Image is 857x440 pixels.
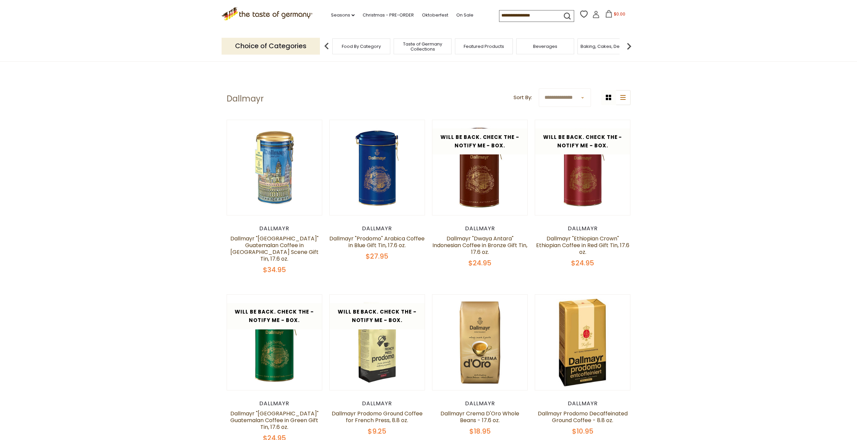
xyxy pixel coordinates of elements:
[432,295,528,390] img: Dallmayr Crema D'Oro Whole Beans - 17.6 oz.
[536,235,629,256] a: Dallmayr "Ethiopian Crown" Ethiopian Coffee in Red Gift Tin, 17.6 oz.
[581,44,633,49] a: Baking, Cakes, Desserts
[363,11,414,19] a: Christmas - PRE-ORDER
[227,400,323,407] div: Dallmayr
[329,235,425,249] a: Dallmayr "Prodomo" Arabica Coffee in Blue Gift Tin, 17.6 oz.
[320,39,333,53] img: previous arrow
[368,427,386,436] span: $9.25
[535,295,630,390] img: Dallmayr Decaffeinated Ground Coffee
[432,235,527,256] a: Dallmayr "Dwaya Antara" Indonesian Coffee in Bronze Gift Tin, 17.6 oz.
[538,410,628,424] a: Dallmayr Prodomo Decaffeinated Ground Coffee - 8.8 oz.
[469,427,491,436] span: $18.95
[601,10,630,20] button: $0.00
[533,44,557,49] a: Beverages
[227,120,322,215] img: Dallmayr San Sebastian in Munich Scene Tin
[263,265,286,274] span: $34.95
[227,225,323,232] div: Dallmayr
[366,252,388,261] span: $27.95
[468,258,491,268] span: $24.95
[330,120,425,215] img: Dallmayr "Prodomo" Arabica Coffee in Blue Gift Tin, 17.6 oz.
[535,120,630,215] img: Dallmayr "Ethiopian Crown" Ethiopian Coffee in Red Gift Tin, 17.6 oz.
[230,235,319,263] a: Dallmayr "[GEOGRAPHIC_DATA]" Guatemalan Coffee in [GEOGRAPHIC_DATA] Scene Gift Tin, 17.6 oz.
[396,41,450,52] a: Taste of Germany Collections
[464,44,504,49] a: Featured Products
[622,39,636,53] img: next arrow
[572,427,593,436] span: $10.95
[422,11,448,19] a: Oktoberfest
[514,93,532,102] label: Sort By:
[432,120,528,215] img: Dallmayr "Dwaya Antara" Indonesian Coffee in Bronze Gift Tin, 17.6 oz.
[227,94,264,104] h1: Dallmayr
[535,400,631,407] div: Dallmayr
[329,225,425,232] div: Dallmayr
[432,225,528,232] div: Dallmayr
[332,410,423,424] a: Dallmayr Prodomo Ground Coffee for French Press, 8.8 oz.
[331,11,355,19] a: Seasons
[535,225,631,232] div: Dallmayr
[330,295,425,390] img: Prodomo French Press Ground Coffee
[342,44,381,49] a: Food By Category
[571,258,594,268] span: $24.95
[227,295,322,390] img: Dallmayr "San Sebastian" Guatemalan Coffee in Green Gift Tin, 17.6 oz.
[329,400,425,407] div: Dallmayr
[222,38,320,54] p: Choice of Categories
[614,11,625,17] span: $0.00
[440,410,519,424] a: Dallmayr Crema D'Oro Whole Beans - 17.6 oz.
[456,11,473,19] a: On Sale
[230,410,319,431] a: Dallmayr "[GEOGRAPHIC_DATA]" Guatemalan Coffee in Green Gift Tin, 17.6 oz.
[432,400,528,407] div: Dallmayr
